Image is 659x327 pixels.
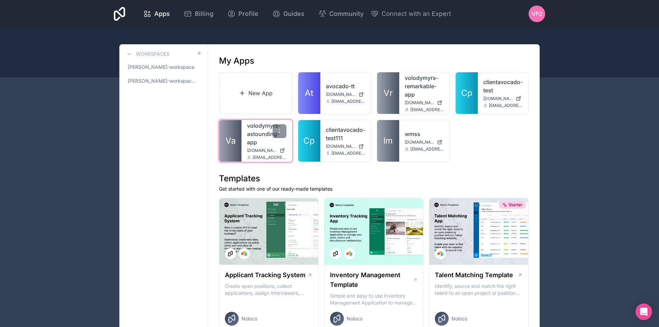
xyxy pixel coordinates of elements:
a: [PERSON_NAME]-workspace-2 [125,75,202,87]
div: Open Intercom Messenger [635,303,652,320]
a: wmss [405,130,444,138]
span: Noloco [347,315,363,322]
a: [DOMAIN_NAME] [405,100,444,106]
span: [EMAIL_ADDRESS][DOMAIN_NAME] [410,107,444,112]
a: [DOMAIN_NAME] [405,139,444,145]
p: Create open positions, collect applications, assign interviewers, centralise candidate feedback a... [225,283,313,297]
span: Connect with an Expert [382,9,451,19]
h1: Talent Matching Template [435,270,513,280]
a: [DOMAIN_NAME] [326,144,365,149]
span: Starter [509,202,522,208]
a: Guides [267,6,310,21]
a: Vr [377,72,399,114]
h1: My Apps [219,55,254,66]
span: [PERSON_NAME]-workspace [128,64,194,71]
span: Noloco [241,315,257,322]
span: Cp [303,135,315,146]
a: Va [219,120,241,162]
span: [DOMAIN_NAME] [405,100,434,106]
span: Im [383,135,393,146]
span: [EMAIL_ADDRESS][PERSON_NAME][DOMAIN_NAME] [410,146,444,152]
span: [DOMAIN_NAME] [247,148,277,153]
p: Identify, source and match the right talent to an open project or position with our Talent Matchi... [435,283,523,297]
h3: Workspaces [136,51,170,57]
span: [DOMAIN_NAME] [405,139,434,145]
span: Community [329,9,364,19]
a: At [298,72,320,114]
h1: Applicant Tracking System [225,270,305,280]
a: [DOMAIN_NAME] [483,96,523,101]
a: Apps [138,6,175,21]
a: Community [313,6,369,21]
button: Connect with an Expert [370,9,451,19]
a: New App [219,72,292,114]
img: Airtable Logo [438,251,443,256]
p: Simple and easy to use Inventory Management Application to manage your stock, orders and Manufact... [330,292,418,306]
a: Billing [178,6,219,21]
span: Apps [154,9,170,19]
span: Va [226,135,236,146]
img: Airtable Logo [347,251,352,256]
p: Get started with one of our ready-made templates [219,185,529,192]
span: [EMAIL_ADDRESS][DOMAIN_NAME] [331,99,365,104]
h1: Inventory Management Template [330,270,413,290]
span: [EMAIL_ADDRESS][PERSON_NAME][DOMAIN_NAME] [331,151,365,156]
a: Cp [456,72,478,114]
img: Airtable Logo [241,251,247,256]
span: Guides [283,9,304,19]
span: [DOMAIN_NAME] [326,92,356,97]
span: Profile [238,9,258,19]
span: Vr [384,88,393,99]
span: At [305,88,313,99]
span: Cp [461,88,473,99]
span: [PERSON_NAME]-workspace-2 [128,78,196,84]
span: [DOMAIN_NAME] [483,96,513,101]
a: Profile [222,6,264,21]
span: [DOMAIN_NAME] [326,144,356,149]
a: [PERSON_NAME]-workspace [125,61,202,73]
a: clientavocado-test111 [326,126,365,142]
span: [EMAIL_ADDRESS][PERSON_NAME][DOMAIN_NAME] [489,103,523,108]
a: Cp [298,120,320,162]
h1: Templates [219,173,529,184]
span: Noloco [451,315,467,322]
a: Im [377,120,399,162]
span: [EMAIL_ADDRESS][DOMAIN_NAME] [253,155,286,160]
a: clientavocado-test [483,78,523,94]
span: Billing [195,9,213,19]
a: [DOMAIN_NAME] [247,148,286,153]
span: VP2 [532,10,542,18]
a: volodymyrs-astounding-app [247,121,286,146]
a: [DOMAIN_NAME] [326,92,365,97]
a: Workspaces [125,50,170,58]
a: avocado-tt [326,82,365,90]
a: volodymyrs-remarkable-app [405,74,444,99]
